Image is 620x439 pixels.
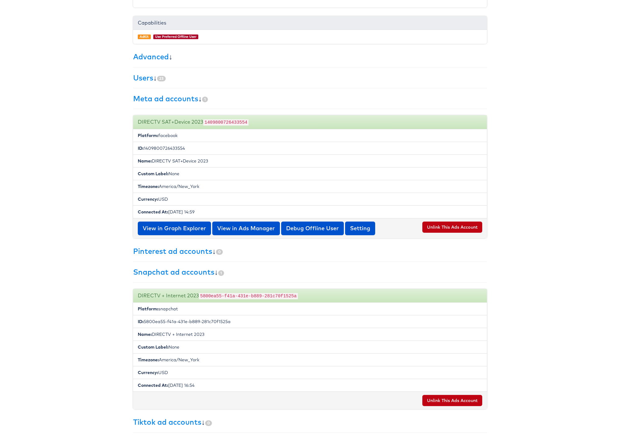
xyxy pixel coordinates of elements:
[138,332,152,337] b: Name:
[138,184,159,189] b: Timezone:
[422,395,482,406] button: Unlink This Ads Account
[133,289,487,303] div: DIRECTV + Internet 2023
[138,344,168,350] b: Custom Label:
[133,115,487,129] div: DIRECTV SAT+Device 2023
[138,306,158,312] b: Platform:
[133,73,153,82] a: Users
[133,267,214,277] a: Snapchat ad accounts
[202,97,208,102] span: 1
[133,379,487,392] li: [DATE] 16:54
[138,357,159,363] b: Timezone:
[133,205,487,218] li: [DATE] 14:59
[133,366,487,379] li: USD
[133,16,487,30] div: Capabilities
[133,74,487,82] h3: ↓
[138,209,168,215] b: Connected At:
[133,53,487,61] h3: ↓
[133,341,487,354] li: None
[281,222,344,235] a: Debug Offline User
[140,34,149,39] a: AdKit
[133,142,487,155] li: 1409800726433554
[138,196,158,202] b: Currency:
[422,222,482,233] button: Unlink This Ads Account
[138,145,144,151] b: ID:
[133,94,198,103] a: Meta ad accounts
[138,382,168,388] b: Connected At:
[138,222,211,235] a: View in Graph Explorer
[133,328,487,341] li: DIRECTV + Internet 2023
[133,268,487,276] h3: ↓
[133,52,169,61] a: Advanced
[138,370,158,375] b: Currency:
[133,417,201,427] a: Tiktok ad accounts
[203,119,249,126] code: 1409800726433554
[133,129,487,142] li: facebook
[133,315,487,328] li: 5800ea55-f41a-431e-b889-281c70f1525a
[205,420,212,426] span: 0
[155,34,196,39] a: Use Preferred Offline User
[133,180,487,193] li: America/New_York
[138,133,158,138] b: Platform:
[216,249,223,255] span: 0
[133,303,487,315] li: snapchat
[133,247,487,255] h3: ↓
[138,158,152,164] b: Name:
[133,418,487,426] h3: ↓
[133,94,487,103] h3: ↓
[138,171,168,176] b: Custom Label:
[138,319,144,324] b: ID:
[133,193,487,206] li: USD
[157,76,166,81] span: 23
[212,222,280,235] a: View in Ads Manager
[133,154,487,167] li: DIRECTV SAT+Device 2023
[133,353,487,366] li: America/New_York
[199,293,298,299] code: 5800ea55-f41a-431e-b889-281c70f1525a
[133,167,487,180] li: None
[345,222,375,235] button: Setting
[218,270,224,276] span: 1
[133,246,212,256] a: Pinterest ad accounts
